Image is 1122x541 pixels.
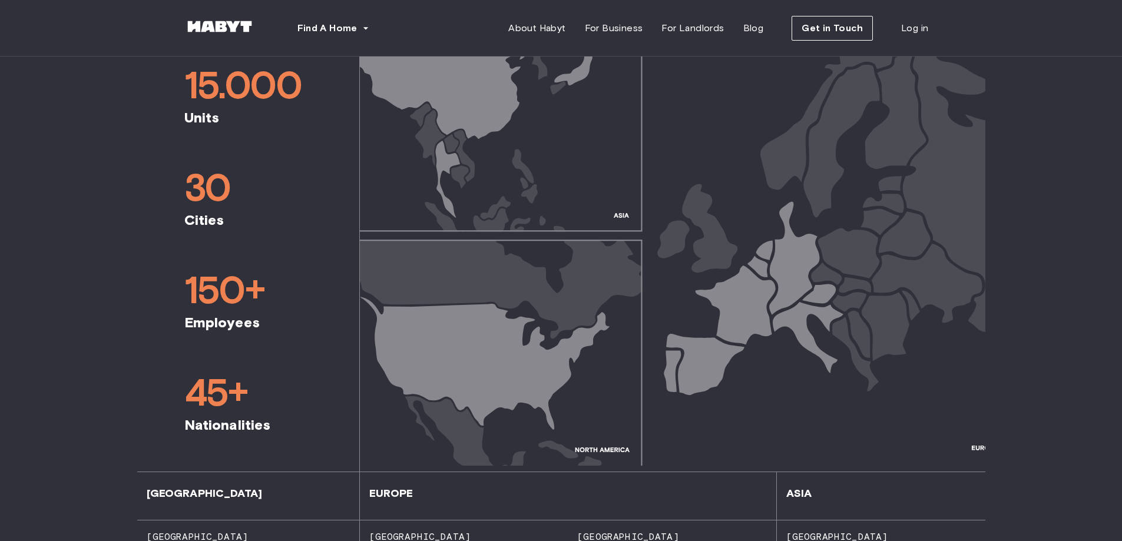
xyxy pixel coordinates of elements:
a: For Landlords [652,16,733,40]
span: Europe [360,487,413,500]
a: Log in [892,16,938,40]
img: Habyt [184,21,255,32]
span: Log in [901,21,928,35]
a: About Habyt [499,16,575,40]
span: Cities [184,211,312,229]
span: Blog [743,21,764,35]
span: For Business [585,21,643,35]
button: Get in Touch [792,16,873,41]
span: Find A Home [297,21,358,35]
span: Employees [184,314,312,331]
span: 15.000 [184,62,312,109]
span: 45+ [184,369,312,416]
span: About Habyt [508,21,565,35]
a: Blog [734,16,773,40]
span: [GEOGRAPHIC_DATA] [137,487,263,500]
span: Units [184,109,312,127]
button: Find A Home [288,16,379,40]
span: Nationalities [184,416,312,434]
img: map [360,24,985,466]
span: Get in Touch [802,21,863,35]
span: For Landlords [661,21,724,35]
span: 30 [184,164,312,211]
a: For Business [575,16,653,40]
span: 150+ [184,267,312,314]
span: Asia [777,487,812,500]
